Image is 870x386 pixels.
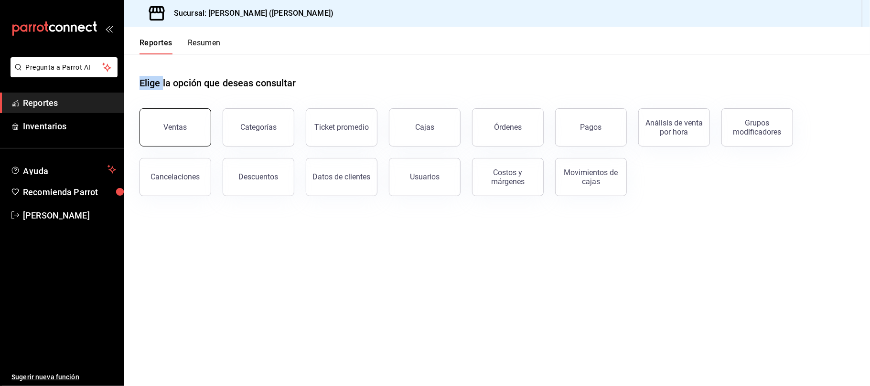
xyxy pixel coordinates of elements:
[555,108,627,146] button: Pagos
[306,108,377,146] button: Ticket promedio
[478,168,537,186] div: Costos y márgenes
[240,123,277,132] div: Categorías
[389,158,461,196] button: Usuarios
[721,108,793,146] button: Grupos modificadores
[7,69,118,79] a: Pregunta a Parrot AI
[151,172,200,181] div: Cancelaciones
[140,76,296,90] h1: Elige la opción que deseas consultar
[140,158,211,196] button: Cancelaciones
[223,158,294,196] button: Descuentos
[164,123,187,132] div: Ventas
[644,118,704,136] div: Análisis de venta por hora
[728,118,787,136] div: Grupos modificadores
[410,172,440,181] div: Usuarios
[105,25,113,32] button: open_drawer_menu
[140,108,211,146] button: Ventas
[23,96,116,109] span: Reportes
[11,57,118,77] button: Pregunta a Parrot AI
[313,172,371,181] div: Datos de clientes
[415,123,434,132] div: Cajas
[23,120,116,133] span: Inventarios
[306,158,377,196] button: Datos de clientes
[555,158,627,196] button: Movimientos de cajas
[23,209,116,222] span: [PERSON_NAME]
[472,158,544,196] button: Costos y márgenes
[223,108,294,146] button: Categorías
[11,372,116,382] span: Sugerir nueva función
[239,172,279,181] div: Descuentos
[26,63,103,73] span: Pregunta a Parrot AI
[188,38,221,54] button: Resumen
[580,123,602,132] div: Pagos
[166,8,333,19] h3: Sucursal: [PERSON_NAME] ([PERSON_NAME])
[140,38,221,54] div: navigation tabs
[472,108,544,146] button: Órdenes
[389,108,461,146] button: Cajas
[140,38,172,54] button: Reportes
[314,123,369,132] div: Ticket promedio
[23,186,116,198] span: Recomienda Parrot
[23,164,104,175] span: Ayuda
[638,108,710,146] button: Análisis de venta por hora
[561,168,621,186] div: Movimientos de cajas
[494,123,522,132] div: Órdenes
